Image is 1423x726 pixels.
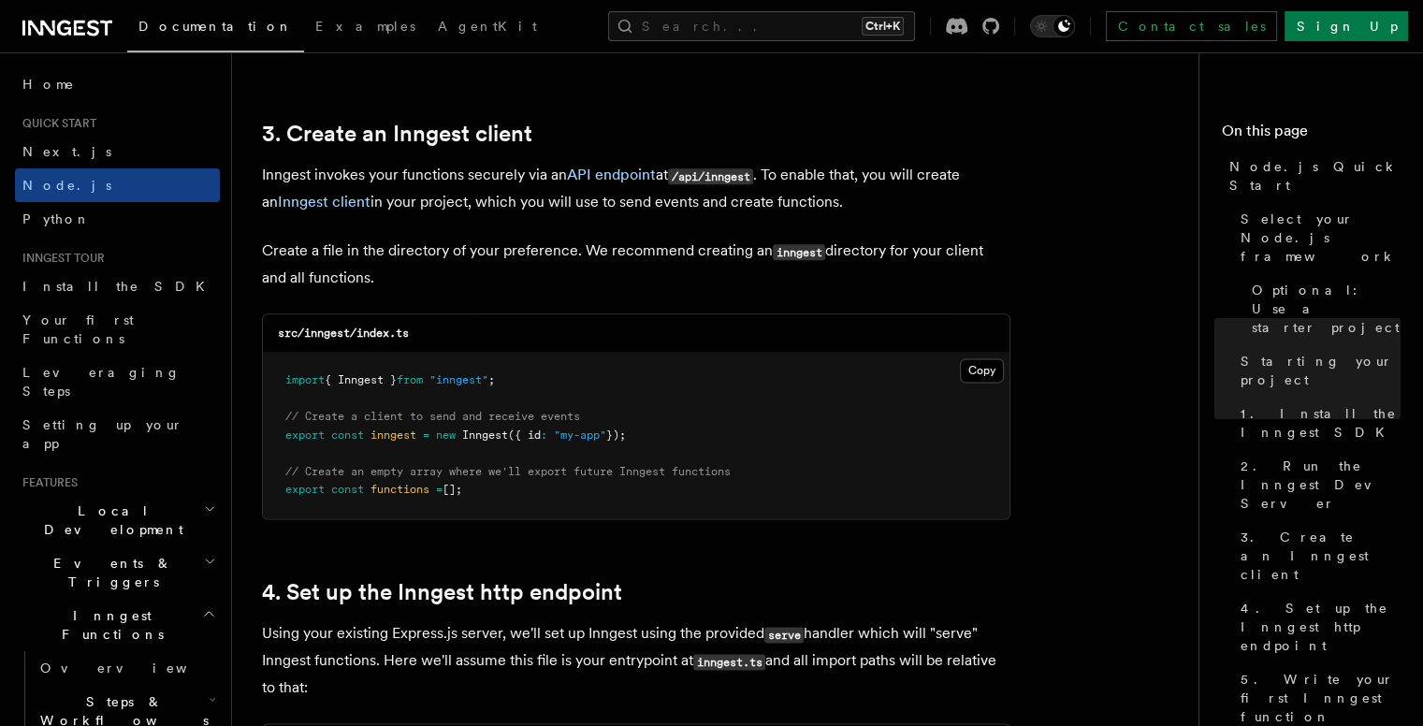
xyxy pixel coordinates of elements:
a: Documentation [127,6,304,52]
a: 4. Set up the Inngest http endpoint [1233,591,1401,662]
a: Node.js [15,168,220,202]
code: src/inngest/index.ts [278,327,409,340]
span: Quick start [15,116,96,131]
p: Inngest invokes your functions securely via an at . To enable that, you will create an in your pr... [262,162,1010,215]
a: Optional: Use a starter project [1244,273,1401,344]
code: /api/inngest [668,168,753,184]
span: Setting up your app [22,417,183,451]
span: Inngest tour [15,251,105,266]
span: Local Development [15,501,204,539]
span: = [423,428,429,442]
span: Install the SDK [22,279,216,294]
span: Optional: Use a starter project [1252,281,1401,337]
span: 5. Write your first Inngest function [1241,670,1401,726]
a: 4. Set up the Inngest http endpoint [262,579,622,605]
a: Your first Functions [15,303,220,356]
span: Features [15,475,78,490]
a: Next.js [15,135,220,168]
span: Node.js [22,178,111,193]
span: Documentation [138,19,293,34]
a: 2. Run the Inngest Dev Server [1233,449,1401,520]
span: 1. Install the Inngest SDK [1241,404,1401,442]
a: Python [15,202,220,236]
span: "my-app" [554,428,606,442]
a: 1. Install the Inngest SDK [1233,397,1401,449]
a: Install the SDK [15,269,220,303]
span: Next.js [22,144,111,159]
a: Select your Node.js framework [1233,202,1401,273]
span: { Inngest } [325,373,397,386]
span: []; [443,483,462,496]
a: AgentKit [427,6,548,51]
a: Home [15,67,220,101]
span: Examples [315,19,415,34]
a: 3. Create an Inngest client [1233,520,1401,591]
a: Starting your project [1233,344,1401,397]
button: Events & Triggers [15,546,220,599]
kbd: Ctrl+K [862,17,904,36]
span: // Create an empty array where we'll export future Inngest functions [285,465,731,478]
a: Examples [304,6,427,51]
a: Setting up your app [15,408,220,460]
code: serve [764,627,804,643]
span: from [397,373,423,386]
span: "inngest" [429,373,488,386]
span: // Create a client to send and receive events [285,410,580,423]
span: new [436,428,456,442]
span: functions [370,483,429,496]
span: 4. Set up the Inngest http endpoint [1241,599,1401,655]
span: Python [22,211,91,226]
a: 3. Create an Inngest client [262,121,532,147]
span: Home [22,75,75,94]
code: inngest.ts [693,654,765,670]
span: 2. Run the Inngest Dev Server [1241,457,1401,513]
a: Leveraging Steps [15,356,220,408]
a: Overview [33,651,220,685]
button: Local Development [15,494,220,546]
span: Inngest [462,428,508,442]
a: Sign Up [1285,11,1408,41]
span: import [285,373,325,386]
button: Inngest Functions [15,599,220,651]
span: Your first Functions [22,312,134,346]
span: Events & Triggers [15,554,204,591]
span: 3. Create an Inngest client [1241,528,1401,584]
span: = [436,483,443,496]
span: inngest [370,428,416,442]
span: AgentKit [438,19,537,34]
code: inngest [773,244,825,260]
p: Create a file in the directory of your preference. We recommend creating an directory for your cl... [262,238,1010,291]
span: ({ id [508,428,541,442]
span: const [331,483,364,496]
span: const [331,428,364,442]
button: Copy [960,358,1004,383]
a: Contact sales [1106,11,1277,41]
span: }); [606,428,626,442]
a: Node.js Quick Start [1222,150,1401,202]
span: : [541,428,547,442]
span: Leveraging Steps [22,365,181,399]
p: Using your existing Express.js server, we'll set up Inngest using the provided handler which will... [262,620,1010,701]
span: ; [488,373,495,386]
button: Search...Ctrl+K [608,11,915,41]
a: Inngest client [278,193,370,211]
span: export [285,483,325,496]
span: export [285,428,325,442]
span: Overview [40,661,233,675]
span: Node.js Quick Start [1229,157,1401,195]
h4: On this page [1222,120,1401,150]
a: API endpoint [567,166,656,183]
span: Inngest Functions [15,606,202,644]
button: Toggle dark mode [1030,15,1075,37]
span: Select your Node.js framework [1241,210,1401,266]
span: Starting your project [1241,352,1401,389]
